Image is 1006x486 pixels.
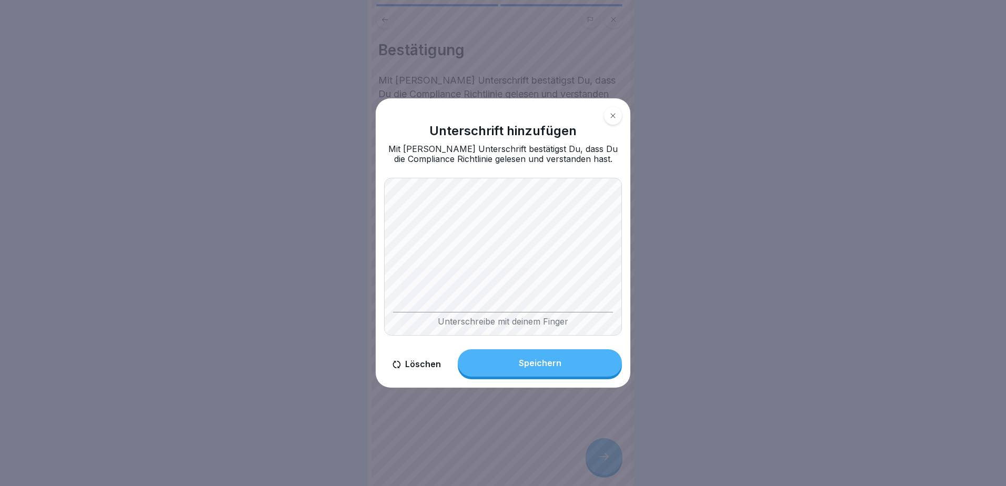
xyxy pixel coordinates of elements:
[384,349,449,379] button: Löschen
[384,144,622,164] div: Mit [PERSON_NAME] Unterschrift bestätigst Du, dass Du die Compliance Richtlinie gelesen und verst...
[519,358,561,368] div: Speichern
[458,349,622,377] button: Speichern
[393,312,613,327] div: Unterschreibe mit deinem Finger
[429,124,577,139] h1: Unterschrift hinzufügen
